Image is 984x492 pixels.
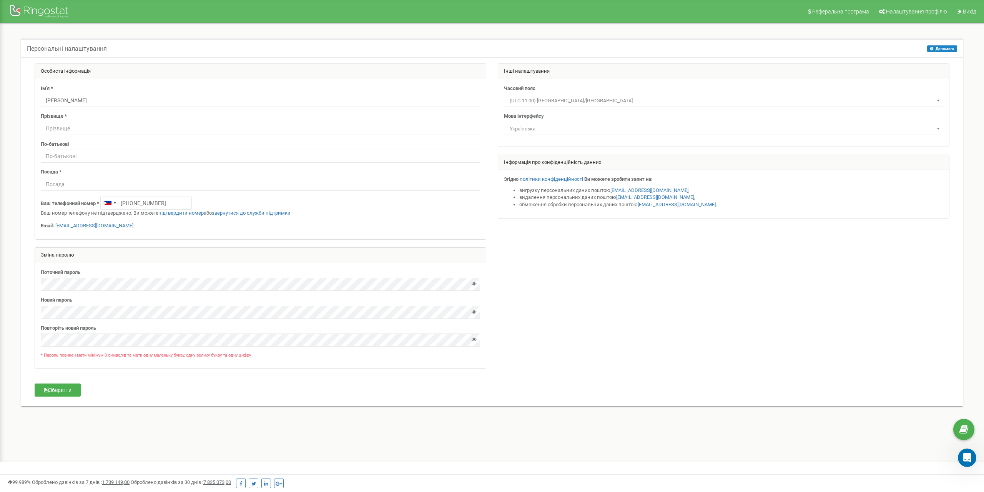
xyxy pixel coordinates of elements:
[812,8,869,15] span: Реферальна програма
[111,12,127,28] img: Profile image for Ringostat
[41,352,480,359] p: * Пароль повинен мати мінімум 8 символів та мати одну маленьку букву, одну велику букву та одну ц...
[41,200,99,207] label: Ваш телефонний номер *
[498,155,949,170] div: Інформація про конфіденційність данних
[504,176,519,182] strong: Згідно
[100,197,192,210] input: +1-800-555-55-55
[507,123,941,134] span: Українська
[41,168,61,176] label: Посада *
[958,449,976,467] iframe: Intercom live chat
[16,170,129,186] div: Установка и настройка программы Ringostat Smart Phone
[16,192,129,200] div: AI. Общая информация и стоимость
[16,152,70,160] span: Поиск по статьям
[15,68,138,94] p: Чем мы можем помочь?
[97,12,112,28] img: Profile image for Valentyna
[11,167,143,189] div: Установка и настройка программы Ringostat Smart Phone
[35,384,81,397] button: Зберегти
[886,8,947,15] span: Налаштування профілю
[212,210,291,216] a: звернутися до служби підтримки
[507,95,941,106] span: (UTC-11:00) Pacific/Midway
[584,176,653,182] strong: Ви можете зробити запит на:
[16,220,129,228] div: Bitrix24. Включение интеграции
[927,45,957,52] button: Допомога
[504,85,535,92] label: Часовий пояс
[41,94,480,107] input: Ім'я
[16,118,128,134] div: Обычно мы отвечаем в течение менее минуты
[158,210,204,216] a: підтвердити номер
[11,189,143,203] div: AI. Общая информация и стоимость
[8,103,146,141] div: Отправить сообщениеОбычно мы отвечаем в течение менее минуты
[27,45,107,52] h5: Персональні налаштування
[610,187,688,193] a: [EMAIL_ADDRESS][DOMAIN_NAME]
[616,194,694,200] a: [EMAIL_ADDRESS][DOMAIN_NAME]
[35,64,486,79] div: Особиста інформація
[103,240,154,271] button: Помощь
[638,202,716,207] a: [EMAIL_ADDRESS][DOMAIN_NAME]
[35,248,486,263] div: Зміна паролю
[498,64,949,79] div: Інші налаштування
[41,150,480,163] input: По-батькові
[13,259,38,265] span: Главная
[504,113,544,120] label: Мова інтерфейсу
[504,122,943,135] span: Українська
[41,141,69,148] label: По-батькові
[41,325,96,332] label: Повторіть новий пароль
[55,223,133,228] a: [EMAIL_ADDRESS][DOMAIN_NAME]
[519,187,943,194] li: вигрузку персональних даних поштою ,
[16,206,129,214] div: Стоимость услуг связи
[520,176,583,182] a: політики конфіденційності
[51,240,102,271] button: Чат
[963,8,976,15] span: Вихід
[41,269,80,276] label: Поточний пароль
[101,197,118,209] div: Telephone country code
[82,12,98,28] img: Profile image for Serhii
[519,201,943,208] li: обмеження обробки персональних даних поштою .
[41,297,72,304] label: Новий пароль
[15,55,138,68] p: Привет! 👋
[11,217,143,232] div: Bitrix24. Включение интеграции
[72,259,82,265] span: Чат
[16,110,128,118] div: Отправить сообщение
[41,210,480,217] p: Ваш номер телефону не підтверджено. Ви можете або
[504,94,943,107] span: (UTC-11:00) Pacific/Midway
[41,122,480,135] input: Прізвище
[15,15,67,27] img: logo
[41,178,480,191] input: Посада
[116,259,140,265] span: Помощь
[11,148,143,163] button: Поиск по статьям
[41,113,67,120] label: Прізвище *
[11,203,143,217] div: Стоимость услуг связи
[41,85,53,92] label: Ім'я *
[41,223,54,228] strong: Email:
[519,194,943,201] li: видалення персональних даних поштою ,
[132,12,146,26] div: Закрыть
